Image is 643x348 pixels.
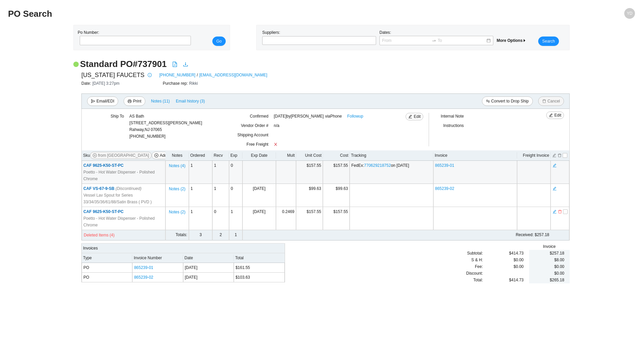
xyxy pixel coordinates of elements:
[116,186,141,191] i: (Discontinued)
[111,114,124,119] span: Ship To
[83,231,115,239] button: Deleted Items (4)
[212,150,229,161] th: Recv
[154,153,158,158] span: plus-circle
[129,113,202,133] div: AS Bath [STREET_ADDRESS][PERSON_NAME] Rahway , NJ 07065
[212,37,226,46] button: Go
[189,184,212,207] td: 1
[134,265,153,270] a: 865239-01
[176,98,205,105] span: Email history (3)
[168,185,186,190] button: Notes (2)
[538,96,564,106] button: deleteCancel
[246,142,268,147] span: Free Freight
[151,97,170,102] button: Notes (11)
[552,152,557,157] button: edit
[234,263,284,273] td: $161.55
[189,150,212,161] th: Ordered
[189,207,212,230] td: 1
[229,150,242,161] th: Exp
[557,152,562,157] button: delete
[443,123,463,128] span: Instructions
[378,29,495,46] div: Dates:
[168,208,186,213] button: Notes (2)
[83,186,141,191] span: CAF VS-67-9-SB
[296,184,323,207] td: $99.63
[83,163,124,168] span: CAF 9625-K50-ST-PC
[183,253,234,263] th: Date
[82,273,132,282] td: PO
[84,232,115,238] span: Deleted Items (4)
[169,186,185,192] span: Notes ( 2 )
[364,163,391,168] a: 770629218752
[471,257,483,263] span: S & H:
[151,98,170,105] span: Notes ( 11 )
[189,161,212,184] td: 1
[169,209,185,215] span: Notes ( 2 )
[128,99,132,104] span: printer
[553,163,557,168] span: edit
[543,243,556,250] span: Invoice
[175,96,205,106] button: Email history (3)
[129,113,202,140] div: [PHONE_NUMBER]
[517,150,551,161] th: Freight Invoice
[83,215,164,228] span: Poetto - Hot Water Dispenser - Polished Chrome
[486,99,490,104] span: swap
[183,62,188,67] span: download
[133,98,141,105] span: Print
[553,186,557,191] span: edit
[553,209,557,214] span: edit
[552,186,557,190] button: edit
[323,150,350,161] th: Cost
[276,230,551,240] td: $257.18
[323,207,350,230] td: $157.55
[432,38,436,43] span: to
[435,186,454,191] a: 865239-02
[91,99,95,104] span: send
[92,81,120,86] span: [DATE] 3:27pm
[558,209,562,213] button: delete
[534,250,564,257] div: $257.18
[189,81,198,86] span: Rikki
[627,8,633,19] span: YD
[538,37,559,46] button: Search
[414,113,421,120] span: Edit
[132,253,183,263] th: Invoice Number
[546,112,564,119] button: editEdit
[276,207,296,230] td: 0.2469
[146,73,153,77] span: info-circle
[229,184,242,207] td: 0
[542,38,555,45] span: Search
[438,37,486,44] input: To
[466,270,483,277] span: Discount:
[183,273,234,282] td: [DATE]
[160,152,178,159] span: Add Items
[274,113,342,120] span: [DATE] by [PERSON_NAME]
[276,150,296,161] th: Mult
[261,29,378,46] div: Suppliers:
[382,37,430,44] input: From
[350,150,433,161] th: Tracking
[237,133,269,137] span: Shipping Account
[83,209,124,214] span: CAF 9625-K50-ST-PC
[134,275,153,280] a: 865239-02
[296,150,323,161] th: Unit Cost
[229,161,242,184] td: 0
[296,161,323,184] td: $157.55
[491,98,529,105] span: Convert to Drop Ship
[234,253,284,263] th: Total
[83,152,164,159] div: Sku
[242,184,276,207] td: [DATE]
[483,250,523,257] div: $414.73
[80,58,167,70] h2: Standard PO # 737901
[78,29,189,46] div: Po Number:
[124,96,145,106] button: printerPrint
[534,257,564,263] div: $8.00
[216,38,222,45] span: Go
[83,192,164,205] span: Vessel Lav Spout for Series 33/34/35/36/61/88/Satin Brass ( PVD )
[81,70,144,80] span: [US_STATE] FAUCETS
[229,207,242,230] td: 1
[482,96,533,106] button: swapConvert to Drop Ship
[516,232,533,237] span: Received:
[554,112,561,119] span: Edit
[183,263,234,273] td: [DATE]
[475,263,483,270] span: Fee :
